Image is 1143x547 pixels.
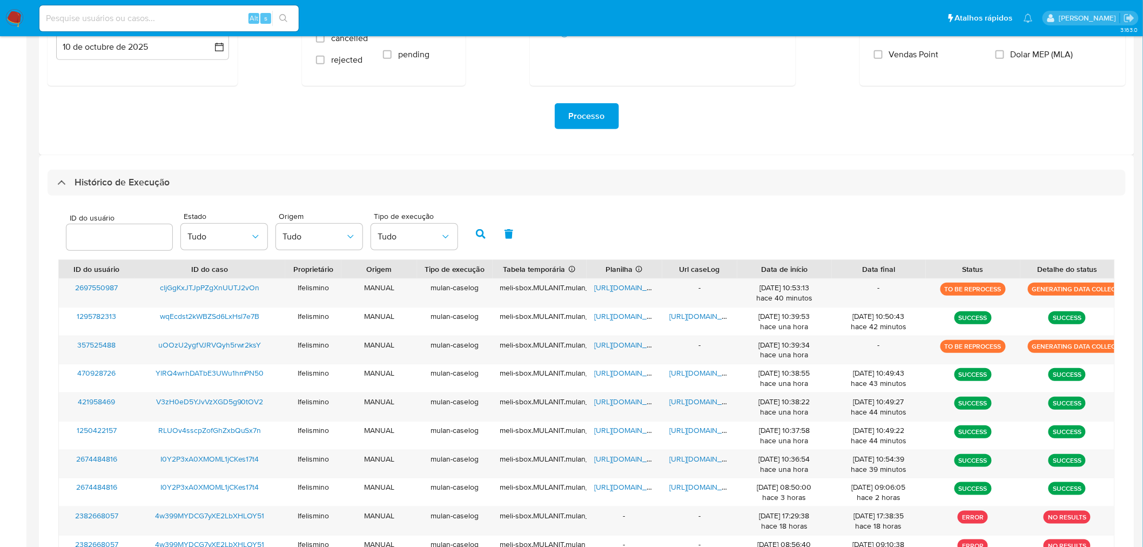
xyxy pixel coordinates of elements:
span: Alt [250,13,258,23]
input: Pesquise usuários ou casos... [39,11,299,25]
a: Sair [1124,12,1135,24]
p: laisa.felismino@mercadolivre.com [1059,13,1120,23]
span: s [264,13,267,23]
span: 3.163.0 [1120,25,1138,34]
button: search-icon [272,11,294,26]
a: Notificações [1024,14,1033,23]
span: Atalhos rápidos [955,12,1013,24]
